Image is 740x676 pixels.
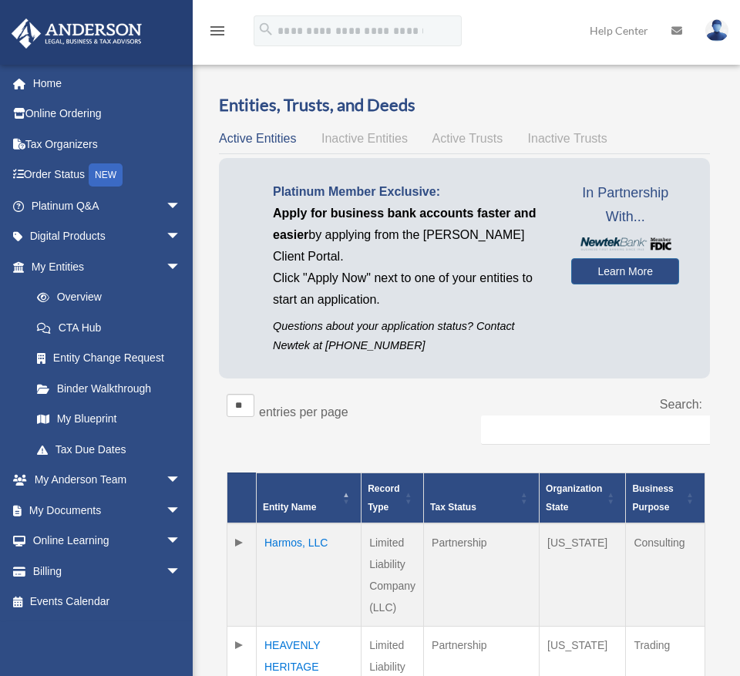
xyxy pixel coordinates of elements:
a: Billingarrow_drop_down [11,556,204,587]
span: Inactive Trusts [528,132,607,145]
a: Platinum Q&Aarrow_drop_down [11,190,204,221]
span: arrow_drop_down [166,221,197,253]
span: Inactive Entities [321,132,408,145]
span: arrow_drop_down [166,495,197,526]
p: Platinum Member Exclusive: [273,181,548,203]
img: User Pic [705,19,728,42]
td: Partnership [424,523,540,627]
a: Events Calendar [11,587,204,617]
a: Tax Due Dates [22,434,197,465]
a: Entity Change Request [22,343,197,374]
p: by applying from the [PERSON_NAME] Client Portal. [273,203,548,267]
a: Learn More [571,258,679,284]
a: CTA Hub [22,312,197,343]
i: search [257,21,274,38]
a: Online Learningarrow_drop_down [11,526,204,557]
i: menu [208,22,227,40]
span: In Partnership With... [571,181,679,230]
a: Tax Organizers [11,129,204,160]
span: arrow_drop_down [166,526,197,557]
p: Questions about your application status? Contact Newtek at [PHONE_NUMBER] [273,317,548,355]
label: Search: [660,398,702,411]
span: Tax Status [430,502,476,513]
a: My Blueprint [22,404,197,435]
h3: Entities, Trusts, and Deeds [219,93,710,117]
a: menu [208,27,227,40]
span: arrow_drop_down [166,556,197,587]
span: Entity Name [263,502,316,513]
a: Online Ordering [11,99,204,129]
td: Harmos, LLC [257,523,362,627]
p: Click "Apply Now" next to one of your entities to start an application. [273,267,548,311]
th: Record Type: Activate to sort [362,473,424,523]
a: Overview [22,282,189,313]
td: Consulting [626,523,705,627]
span: Organization State [546,483,602,513]
img: NewtekBankLogoSM.png [579,237,671,251]
th: Organization State: Activate to sort [540,473,626,523]
a: My Anderson Teamarrow_drop_down [11,465,204,496]
th: Tax Status: Activate to sort [424,473,540,523]
a: My Entitiesarrow_drop_down [11,251,197,282]
td: Limited Liability Company (LLC) [362,523,424,627]
span: Business Purpose [632,483,673,513]
span: arrow_drop_down [166,251,197,283]
span: arrow_drop_down [166,465,197,496]
td: [US_STATE] [540,523,626,627]
img: Anderson Advisors Platinum Portal [7,18,146,49]
a: Binder Walkthrough [22,373,197,404]
a: Digital Productsarrow_drop_down [11,221,204,252]
span: Record Type [368,483,399,513]
span: arrow_drop_down [166,190,197,222]
a: Order StatusNEW [11,160,204,191]
span: Active Trusts [432,132,503,145]
th: Entity Name: Activate to invert sorting [257,473,362,523]
div: NEW [89,163,123,187]
a: My Documentsarrow_drop_down [11,495,204,526]
th: Business Purpose: Activate to sort [626,473,705,523]
span: Active Entities [219,132,296,145]
span: Apply for business bank accounts faster and easier [273,207,536,241]
label: entries per page [259,405,348,419]
a: Home [11,68,204,99]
